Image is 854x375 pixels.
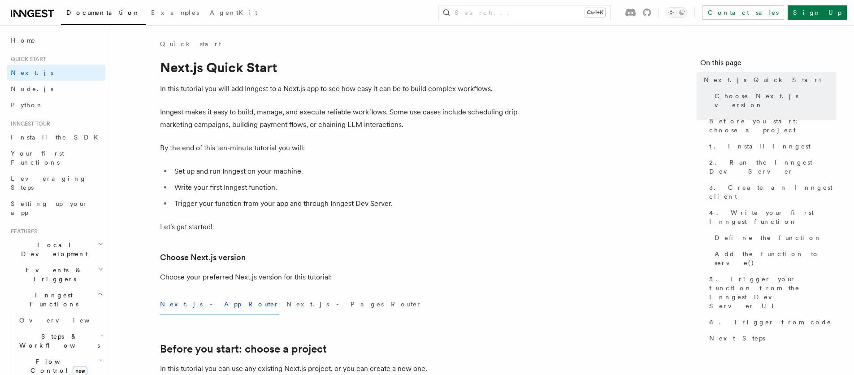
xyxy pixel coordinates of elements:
[706,271,836,314] a: 5. Trigger your function from the Inngest Dev Server UI
[160,251,246,264] a: Choose Next.js version
[7,129,105,145] a: Install the SDK
[702,5,784,20] a: Contact sales
[706,113,836,138] a: Before you start: choose a project
[666,7,687,18] button: Toggle dark mode
[16,328,105,353] button: Steps & Workflows
[11,101,43,109] span: Python
[160,294,279,314] button: Next.js - App Router
[7,81,105,97] a: Node.js
[160,271,519,283] p: Choose your preferred Next.js version for this tutorial:
[160,343,327,355] a: Before you start: choose a project
[7,120,50,127] span: Inngest tour
[160,59,519,75] h1: Next.js Quick Start
[7,262,105,287] button: Events & Triggers
[7,56,46,63] span: Quick start
[7,32,105,48] a: Home
[172,165,519,178] li: Set up and run Inngest on your machine.
[151,9,199,16] span: Examples
[160,142,519,154] p: By the end of this ten-minute tutorial you will:
[706,314,836,330] a: 6. Trigger from code
[711,246,836,271] a: Add the function to serve()
[706,138,836,154] a: 1. Install Inngest
[709,142,811,151] span: 1. Install Inngest
[204,3,263,24] a: AgentKit
[7,237,105,262] button: Local Development
[709,183,836,201] span: 3. Create an Inngest client
[7,145,105,170] a: Your first Functions
[11,69,53,76] span: Next.js
[709,318,832,327] span: 6. Trigger from code
[7,266,98,283] span: Events & Triggers
[210,9,257,16] span: AgentKit
[7,170,105,196] a: Leveraging Steps
[709,334,765,343] span: Next Steps
[11,134,104,141] span: Install the SDK
[7,291,97,309] span: Inngest Functions
[286,294,422,314] button: Next.js - Pages Router
[16,357,99,375] span: Flow Control
[160,106,519,131] p: Inngest makes it easy to build, manage, and execute reliable workflows. Some use cases include sc...
[7,65,105,81] a: Next.js
[160,221,519,233] p: Let's get started!
[700,57,836,72] h4: On this page
[709,275,836,310] span: 5. Trigger your function from the Inngest Dev Server UI
[160,83,519,95] p: In this tutorial you will add Inngest to a Next.js app to see how easy it can be to build complex...
[11,200,88,216] span: Setting up your app
[585,8,605,17] kbd: Ctrl+K
[715,249,836,267] span: Add the function to serve()
[706,179,836,205] a: 3. Create an Inngest client
[61,3,146,25] a: Documentation
[19,317,112,324] span: Overview
[11,36,36,45] span: Home
[66,9,140,16] span: Documentation
[706,205,836,230] a: 4. Write your first Inngest function
[7,97,105,113] a: Python
[709,117,836,135] span: Before you start: choose a project
[709,158,836,176] span: 2. Run the Inngest Dev Server
[788,5,847,20] a: Sign Up
[7,240,98,258] span: Local Development
[706,154,836,179] a: 2. Run the Inngest Dev Server
[16,332,100,350] span: Steps & Workflows
[172,197,519,210] li: Trigger your function from your app and through Inngest Dev Server.
[715,92,836,109] span: Choose Next.js version
[704,75,821,84] span: Next.js Quick Start
[700,72,836,88] a: Next.js Quick Start
[711,230,836,246] a: Define the function
[11,175,87,191] span: Leveraging Steps
[160,39,221,48] a: Quick start
[7,196,105,221] a: Setting up your app
[715,233,822,242] span: Define the function
[7,228,37,235] span: Features
[709,208,836,226] span: 4. Write your first Inngest function
[172,181,519,194] li: Write your first Inngest function.
[11,150,64,166] span: Your first Functions
[16,312,105,328] a: Overview
[438,5,611,20] button: Search...Ctrl+K
[146,3,204,24] a: Examples
[706,330,836,346] a: Next Steps
[11,85,53,92] span: Node.js
[160,362,519,375] p: In this tutorial you can use any existing Next.js project, or you can create a new one.
[711,88,836,113] a: Choose Next.js version
[7,287,105,312] button: Inngest Functions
